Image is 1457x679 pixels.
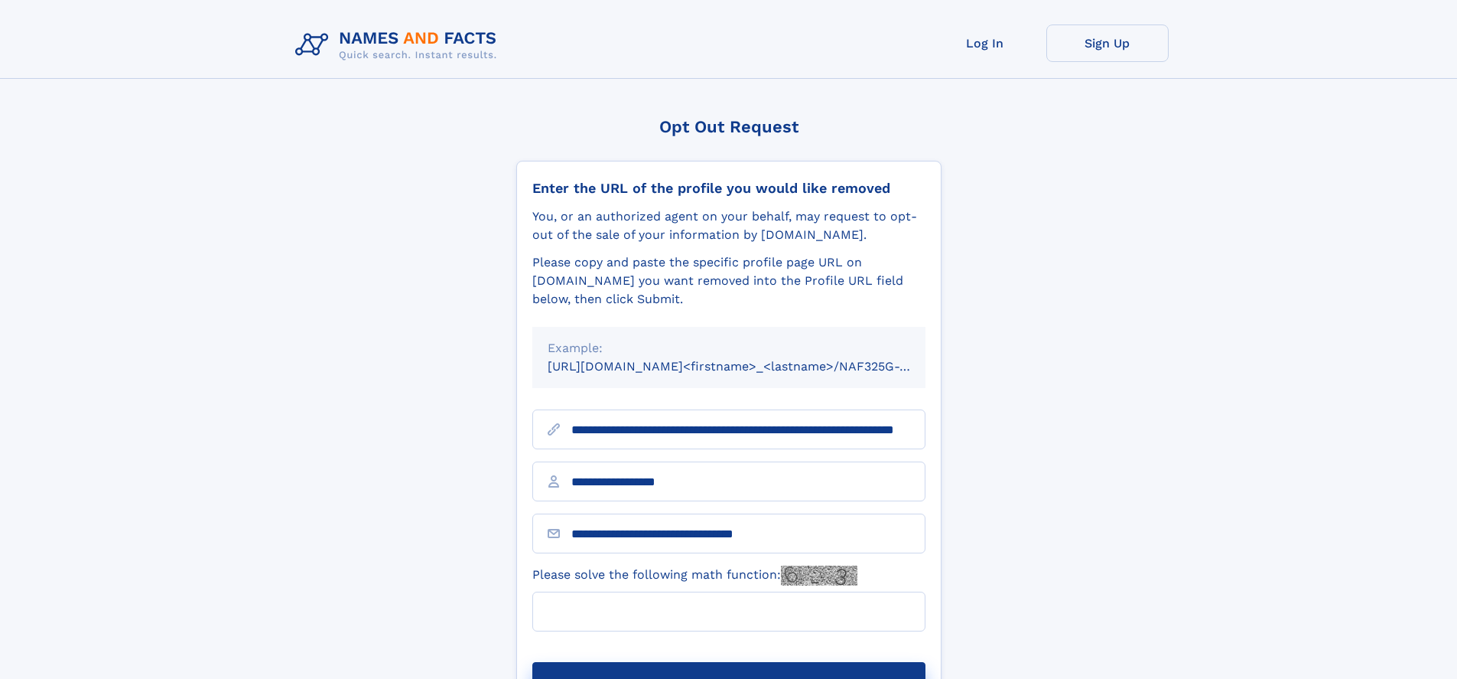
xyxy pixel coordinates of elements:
div: You, or an authorized agent on your behalf, may request to opt-out of the sale of your informatio... [532,207,925,244]
div: Opt Out Request [516,117,942,136]
a: Sign Up [1046,24,1169,62]
img: Logo Names and Facts [289,24,509,66]
div: Example: [548,339,910,357]
label: Please solve the following math function: [532,566,857,586]
div: Please copy and paste the specific profile page URL on [DOMAIN_NAME] you want removed into the Pr... [532,253,925,308]
small: [URL][DOMAIN_NAME]<firstname>_<lastname>/NAF325G-xxxxxxxx [548,359,955,374]
a: Log In [924,24,1046,62]
div: Enter the URL of the profile you would like removed [532,180,925,197]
